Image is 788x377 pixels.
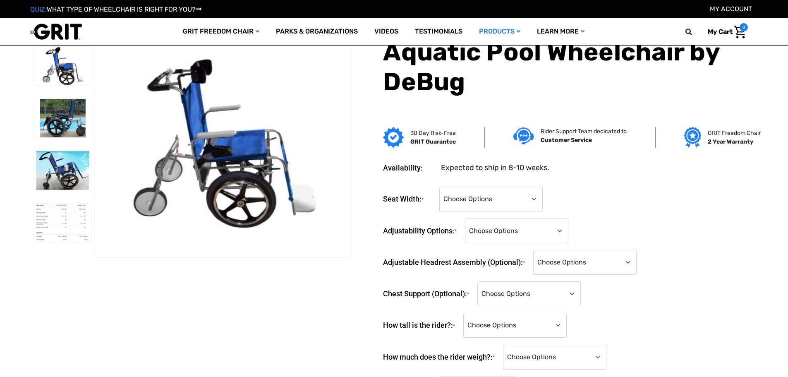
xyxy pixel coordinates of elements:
img: Cart [734,26,746,38]
img: Customer service [513,127,534,144]
img: Aquatic Pool Wheelchair by DeBug [34,99,92,137]
a: QUIZ:WHAT TYPE OF WHEELCHAIR IS RIGHT FOR YOU? [30,5,201,13]
strong: Customer Service [541,137,592,144]
label: Adjustable Headrest Assembly (Optional): [383,250,529,275]
img: GRIT Guarantee [383,127,404,148]
a: Account [710,5,752,13]
img: Aquatic Pool Wheelchair by DeBug [34,47,92,85]
h1: Aquatic Pool Wheelchair by DeBug [383,37,758,97]
p: 30 Day Risk-Free [410,129,456,137]
a: Testimonials [407,18,471,45]
span: 0 [740,23,748,31]
img: Aquatic Pool Wheelchair by DeBug [34,204,92,242]
label: How much does the rider weigh?: [383,345,499,370]
label: Chest Support (Optional): [383,281,473,307]
label: How tall is the rider?: [383,313,459,338]
a: Products [471,18,529,45]
label: Seat Width: [383,187,435,212]
img: Grit freedom [684,127,701,148]
a: Learn More [529,18,593,45]
span: QUIZ: [30,5,47,13]
label: Adjustability Options: [383,219,461,244]
a: Parks & Organizations [268,18,366,45]
img: Aquatic Pool Wheelchair by DeBug [95,58,352,229]
span: My Cart [708,28,733,36]
p: Rider Support Team dedicated to [541,127,627,136]
img: Aquatic Pool Wheelchair by DeBug [34,151,92,190]
a: Cart with 0 items [702,23,748,41]
a: GRIT Freedom Chair [175,18,268,45]
p: GRIT Freedom Chair [708,129,761,137]
strong: 2 Year Warranty [708,138,753,145]
input: Search [689,23,702,41]
img: GRIT All-Terrain Wheelchair and Mobility Equipment [30,23,82,40]
dt: Availability: [383,162,435,173]
a: Videos [366,18,407,45]
dd: Expected to ship in 8-10 weeks. [441,162,549,173]
strong: GRIT Guarantee [410,138,456,145]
